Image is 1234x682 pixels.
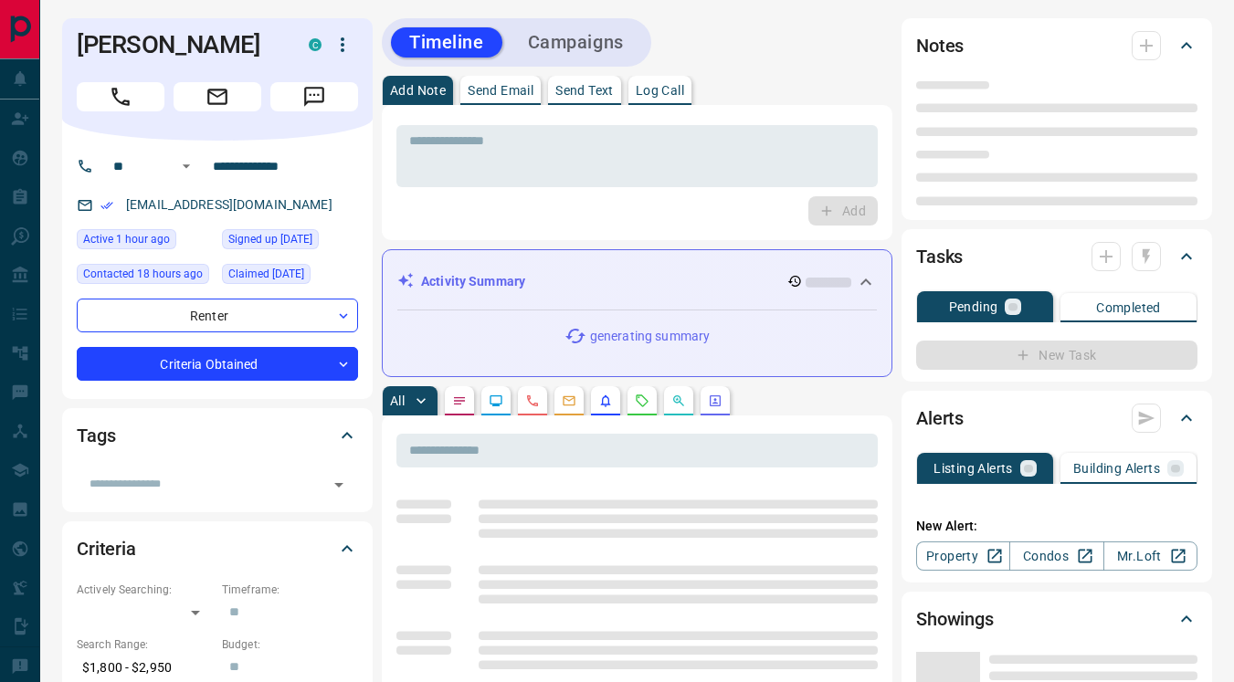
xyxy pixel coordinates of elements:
button: Timeline [391,27,502,58]
span: Message [270,82,358,111]
div: Criteria Obtained [77,347,358,381]
button: Campaigns [510,27,642,58]
span: Signed up [DATE] [228,230,312,248]
div: Mon Jun 16 2025 [222,229,358,255]
span: Contacted 18 hours ago [83,265,203,283]
p: Log Call [636,84,684,97]
p: Activity Summary [421,272,525,291]
svg: Agent Actions [708,393,722,408]
svg: Calls [525,393,540,408]
p: generating summary [590,327,710,346]
p: Listing Alerts [933,462,1013,475]
p: Search Range: [77,636,213,653]
p: New Alert: [916,517,1197,536]
a: Mr.Loft [1103,541,1197,571]
h2: Alerts [916,404,964,433]
div: Criteria [77,527,358,571]
p: Actively Searching: [77,582,213,598]
p: Completed [1096,301,1161,314]
h2: Tasks [916,242,963,271]
p: All [390,394,405,407]
p: Timeframe: [222,582,358,598]
svg: Requests [635,393,649,408]
span: Active 1 hour ago [83,230,170,248]
span: Claimed [DATE] [228,265,304,283]
svg: Emails [562,393,576,408]
p: Send Text [555,84,614,97]
div: Fri Aug 15 2025 [77,264,213,289]
span: Call [77,82,164,111]
span: Email [174,82,261,111]
p: Send Email [468,84,533,97]
svg: Notes [452,393,467,408]
button: Open [175,155,197,177]
h2: Tags [77,421,115,450]
h2: Notes [916,31,964,60]
p: Add Note [390,84,446,97]
h2: Criteria [77,534,136,563]
div: Tags [77,414,358,457]
div: Alerts [916,396,1197,440]
h1: [PERSON_NAME] [77,30,281,59]
div: Showings [916,597,1197,641]
div: Sat Aug 16 2025 [77,229,213,255]
div: Notes [916,24,1197,68]
a: Property [916,541,1010,571]
button: Open [326,472,352,498]
a: [EMAIL_ADDRESS][DOMAIN_NAME] [126,197,332,212]
svg: Lead Browsing Activity [489,393,503,408]
p: Building Alerts [1073,462,1160,475]
p: Budget: [222,636,358,653]
div: Mon Jun 16 2025 [222,264,358,289]
div: condos.ca [309,38,322,51]
div: Tasks [916,235,1197,278]
svg: Listing Alerts [598,393,613,408]
div: Activity Summary [397,265,877,299]
p: Pending [949,300,998,313]
div: Renter [77,299,358,332]
svg: Email Verified [100,199,113,212]
svg: Opportunities [671,393,686,408]
a: Condos [1009,541,1103,571]
h2: Showings [916,604,994,634]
